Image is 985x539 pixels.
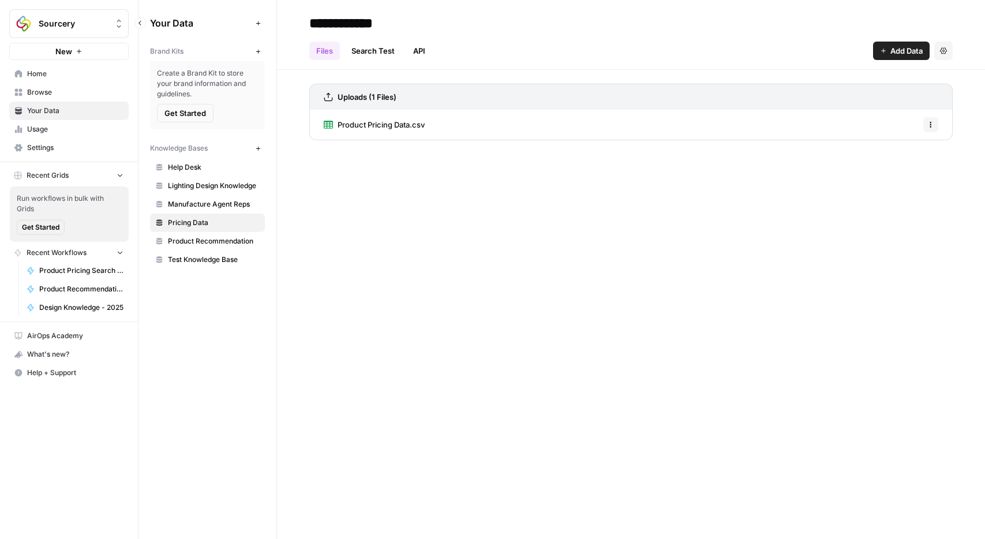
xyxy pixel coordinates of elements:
span: Test Knowledge Base [168,254,260,265]
a: Product Pricing Search - 2025 [21,261,129,280]
h3: Uploads (1 Files) [338,91,396,103]
span: Recent Grids [27,170,69,181]
a: Help Desk [150,158,265,177]
a: Design Knowledge - 2025 [21,298,129,317]
span: Usage [27,124,123,134]
span: Get Started [164,107,206,119]
span: Manufacture Agent Reps [168,199,260,209]
span: Recent Workflows [27,248,87,258]
button: Help + Support [9,364,129,382]
a: Files [309,42,340,60]
a: API [406,42,432,60]
button: Get Started [157,104,214,122]
span: Get Started [22,222,59,233]
a: Product Recommendation [150,232,265,250]
a: Uploads (1 Files) [324,84,396,110]
a: Pricing Data [150,214,265,232]
span: Help Desk [168,162,260,173]
span: Sourcery [39,18,108,29]
button: Recent Grids [9,167,129,184]
span: Product Pricing Data.csv [338,119,425,130]
a: Browse [9,83,129,102]
a: Manufacture Agent Reps [150,195,265,214]
span: Pricing Data [168,218,260,228]
span: Create a Brand Kit to store your brand information and guidelines. [157,68,258,99]
a: Search Test [344,42,402,60]
button: What's new? [9,345,129,364]
a: Home [9,65,129,83]
span: Brand Kits [150,46,183,57]
a: Product Recommendations - 2025 [21,280,129,298]
span: Settings [27,143,123,153]
a: Product Pricing Data.csv [324,110,425,140]
button: Recent Workflows [9,244,129,261]
span: AirOps Academy [27,331,123,341]
button: New [9,43,129,60]
button: Workspace: Sourcery [9,9,129,38]
span: Product Recommendation [168,236,260,246]
span: Design Knowledge - 2025 [39,302,123,313]
button: Add Data [873,42,930,60]
span: Your Data [27,106,123,116]
span: Product Recommendations - 2025 [39,284,123,294]
span: New [55,46,72,57]
img: Sourcery Logo [13,13,34,34]
div: What's new? [10,346,128,363]
span: Home [27,69,123,79]
span: Browse [27,87,123,98]
span: Product Pricing Search - 2025 [39,265,123,276]
a: Your Data [9,102,129,120]
a: AirOps Academy [9,327,129,345]
span: Add Data [890,45,923,57]
button: Get Started [17,220,65,235]
span: Run workflows in bulk with Grids [17,193,122,214]
span: Knowledge Bases [150,143,208,154]
a: Lighting Design Knowledge [150,177,265,195]
span: Your Data [150,16,251,30]
a: Test Knowledge Base [150,250,265,269]
a: Settings [9,139,129,157]
a: Usage [9,120,129,139]
span: Lighting Design Knowledge [168,181,260,191]
span: Help + Support [27,368,123,378]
